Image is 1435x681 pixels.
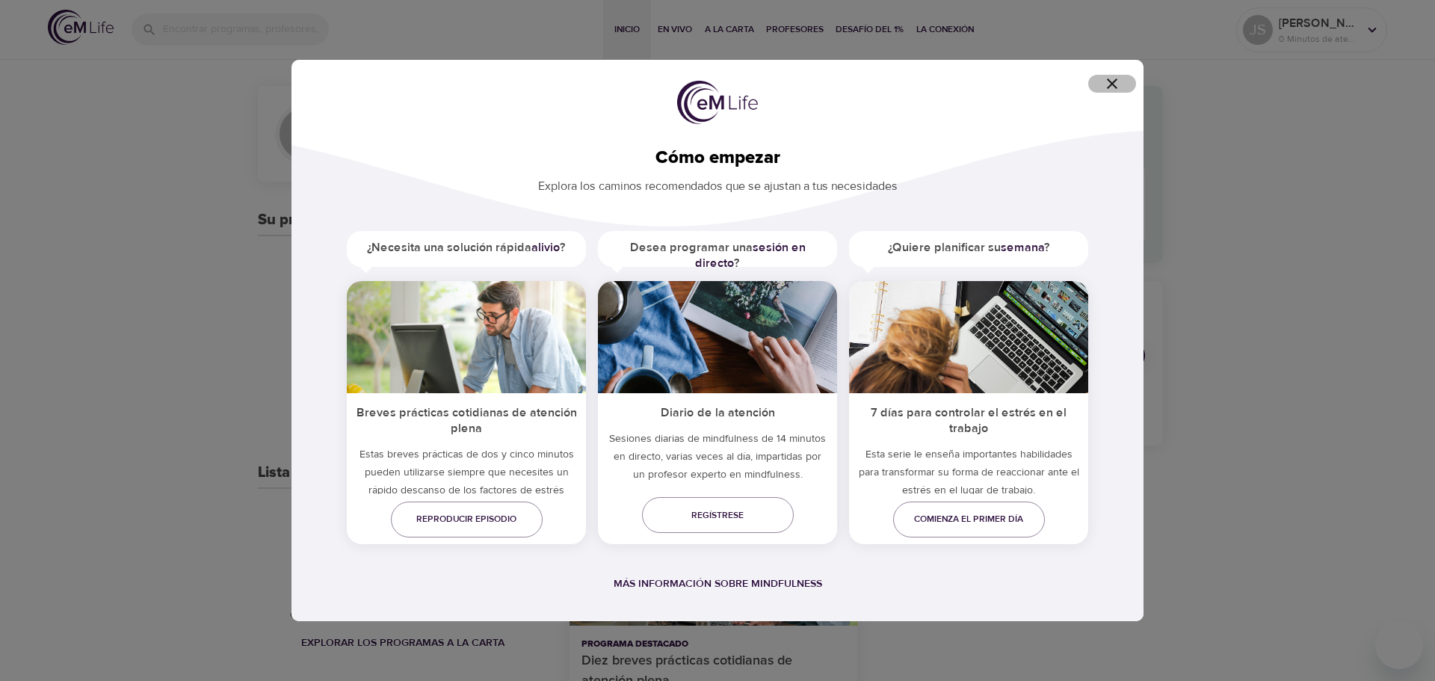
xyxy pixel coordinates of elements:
[403,511,531,527] span: Reproducir episodio
[849,281,1088,393] img: ims
[849,446,1088,505] p: Esta serie le enseña importantes habilidades para transformar su forma de reaccionar ante el estr...
[598,430,837,490] p: Sesiones diarias de mindfulness de 14 minutos en directo, varias veces al día, impartidas por un ...
[654,508,782,523] span: Regístrese
[598,393,837,430] h5: Diario de la atención
[677,81,758,124] img: logo
[347,231,586,265] h5: ¿Necesita una solución rápida ?
[347,446,586,517] h5: Estas breves prácticas de dos y cinco minutos pueden utilizarse siempre que necesites un rápido d...
[642,497,794,533] a: Regístrese
[695,240,806,271] a: sesión en directo
[849,231,1088,265] h5: ¿Quiere planificar su ?
[315,147,1120,169] h2: Cómo empezar
[531,240,560,255] a: alivio
[598,281,837,393] img: ims
[347,393,586,446] h5: Breves prácticas cotidianas de atención plena
[849,393,1088,446] h5: 7 días para controlar el estrés en el trabajo
[391,502,543,537] a: Reproducir episodio
[614,577,822,591] a: Más información sobre mindfulness
[893,502,1045,537] a: Comienza el primer día
[315,169,1120,195] p: Explora los caminos recomendados que se ajustan a tus necesidades
[598,231,837,281] h5: Desea programar una ?
[347,281,586,393] img: ims
[1001,240,1044,255] a: semana
[905,511,1033,527] span: Comienza el primer día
